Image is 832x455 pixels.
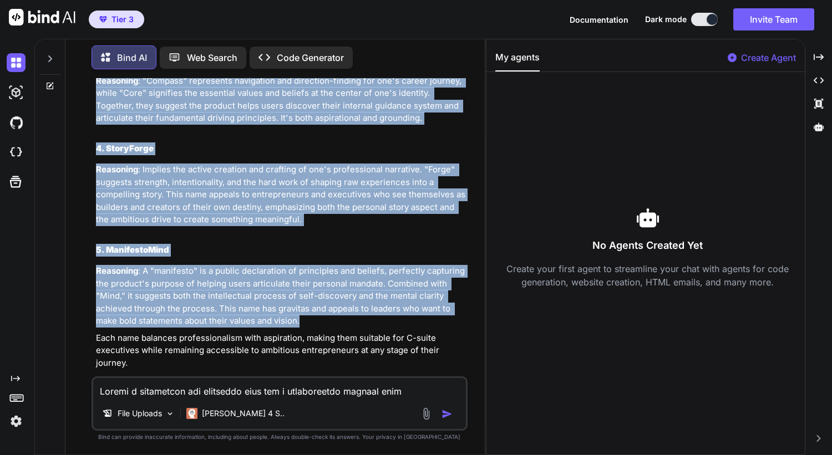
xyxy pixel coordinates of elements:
[96,163,465,226] p: : Implies the active creation and crafting of one's professional narrative. "Forge" suggests stre...
[96,75,138,86] strong: Reasoning
[570,14,628,25] button: Documentation
[96,332,465,370] p: Each name balances professionalism with aspiration, making them suitable for C-suite executives w...
[570,15,628,24] span: Documentation
[187,51,237,64] p: Web Search
[9,9,75,25] img: Bind AI
[495,262,800,289] p: Create your first agent to streamline your chat with agents for code generation, website creation...
[96,143,154,154] strong: 4. StoryForge
[202,408,285,419] p: [PERSON_NAME] 4 S..
[186,408,197,419] img: Claude 4 Sonnet
[111,14,134,25] span: Tier 3
[495,50,540,71] button: My agents
[96,75,465,125] p: : "Compass" represents navigation and direction-finding for one's career journey, while "Core" si...
[89,11,144,28] button: premiumTier 3
[7,53,26,72] img: darkChat
[442,408,453,420] img: icon
[277,51,344,64] p: Code Generator
[733,8,814,30] button: Invite Team
[99,16,107,23] img: premium
[495,238,800,253] h3: No Agents Created Yet
[165,409,175,418] img: Pick Models
[7,83,26,102] img: darkAi-studio
[645,14,687,25] span: Dark mode
[117,51,147,64] p: Bind AI
[92,433,468,441] p: Bind can provide inaccurate information, including about people. Always double-check its answers....
[96,244,169,255] strong: 5. ManifestoMind
[7,143,26,162] img: cloudideIcon
[96,265,465,328] p: : A "manifesto" is a public declaration of principles and beliefs, perfectly capturing the produc...
[7,412,26,431] img: settings
[96,164,138,175] strong: Reasoning
[420,407,433,420] img: attachment
[7,113,26,132] img: githubDark
[96,265,138,276] strong: Reasoning
[118,408,162,419] p: File Uploads
[741,51,796,64] p: Create Agent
